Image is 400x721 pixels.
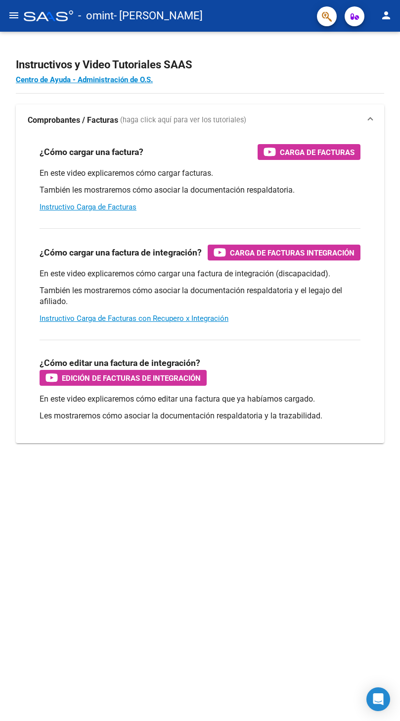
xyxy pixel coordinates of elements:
[16,104,384,136] mat-expansion-panel-header: Comprobantes / Facturas (haga click aquí para ver los tutoriales)
[40,145,143,159] h3: ¿Cómo cargar una factura?
[40,268,360,279] p: En este video explicaremos cómo cargar una factura de integración (discapacidad).
[40,168,360,179] p: En este video explicaremos cómo cargar facturas.
[16,75,153,84] a: Centro de Ayuda - Administración de O.S.
[40,394,360,405] p: En este video explicaremos cómo editar una factura que ya habíamos cargado.
[40,370,207,386] button: Edición de Facturas de integración
[40,356,200,370] h3: ¿Cómo editar una factura de integración?
[40,314,228,323] a: Instructivo Carga de Facturas con Recupero x Integración
[380,9,392,21] mat-icon: person
[120,115,246,126] span: (haga click aquí para ver los tutoriales)
[28,115,118,126] strong: Comprobantes / Facturas
[40,246,202,259] h3: ¿Cómo cargar una factura de integración?
[40,185,360,196] p: También les mostraremos cómo asociar la documentación respaldatoria.
[62,372,201,384] span: Edición de Facturas de integración
[258,144,360,160] button: Carga de Facturas
[40,411,360,421] p: Les mostraremos cómo asociar la documentación respaldatoria y la trazabilidad.
[366,687,390,711] div: Open Intercom Messenger
[8,9,20,21] mat-icon: menu
[230,247,355,259] span: Carga de Facturas Integración
[114,5,203,27] span: - [PERSON_NAME]
[280,146,355,158] span: Carga de Facturas
[40,285,360,307] p: También les mostraremos cómo asociar la documentación respaldatoria y el legajo del afiliado.
[40,203,136,211] a: Instructivo Carga de Facturas
[16,136,384,443] div: Comprobantes / Facturas (haga click aquí para ver los tutoriales)
[208,245,360,260] button: Carga de Facturas Integración
[78,5,114,27] span: - omint
[16,55,384,74] h2: Instructivos y Video Tutoriales SAAS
